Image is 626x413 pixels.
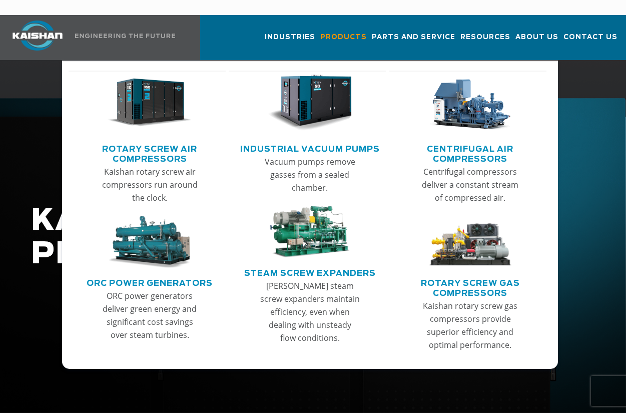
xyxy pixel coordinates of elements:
a: Industrial Vacuum Pumps [240,140,380,155]
a: Parts and Service [372,24,455,58]
a: Steam Screw Expanders [244,264,376,279]
span: About Us [515,32,558,43]
a: Products [320,24,367,58]
img: thumb-ORC-Power-Generators [108,216,192,268]
h1: KAISHAN PRODUCTS [31,204,499,271]
a: Contact Us [563,24,617,58]
span: Contact Us [563,32,617,43]
span: Resources [460,32,510,43]
span: Industries [265,32,315,43]
img: Engineering the future [75,34,175,38]
a: Industries [265,24,315,58]
img: thumb-Rotary-Screw-Air-Compressors [108,75,192,131]
a: Resources [460,24,510,58]
a: ORC Power Generators [87,274,213,289]
img: thumb-Steam-Screw-Expanders [268,206,352,258]
p: Kaishan rotary screw gas compressors provide superior efficiency and optimal performance. [420,299,520,351]
img: thumb-Centrifugal-Air-Compressors [428,75,512,131]
span: Products [320,32,367,43]
img: thumb-Rotary-Screw-Gas-Compressors [428,216,512,268]
span: Parts and Service [372,32,455,43]
a: Rotary Screw Gas Compressors [394,274,546,299]
p: Kaishan rotary screw air compressors run around the clock. [100,165,200,204]
p: [PERSON_NAME] steam screw expanders maintain efficiency, even when dealing with unsteady flow con... [260,279,360,344]
img: thumb-Industrial-Vacuum-Pumps [268,75,352,131]
p: Centrifugal compressors deliver a constant stream of compressed air. [420,165,520,204]
p: ORC power generators deliver green energy and significant cost savings over steam turbines. [100,289,200,341]
p: Vacuum pumps remove gasses from a sealed chamber. [260,155,360,194]
a: About Us [515,24,558,58]
a: Rotary Screw Air Compressors [74,140,226,165]
a: Centrifugal Air Compressors [394,140,546,165]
